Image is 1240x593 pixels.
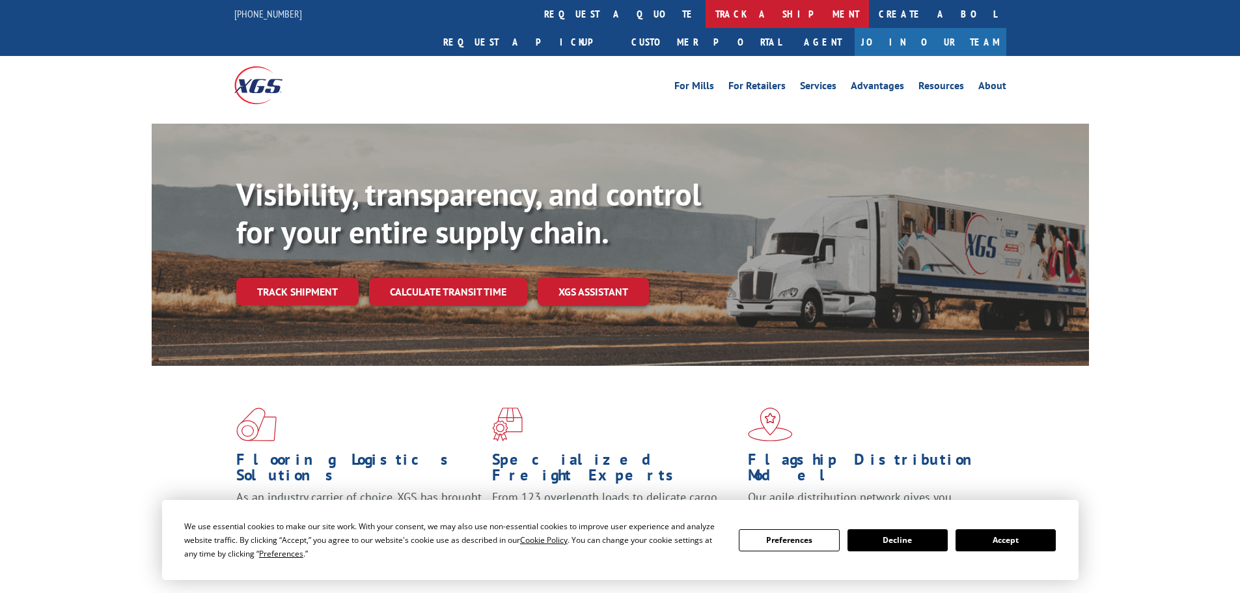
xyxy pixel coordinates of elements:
h1: Specialized Freight Experts [492,452,738,490]
a: Agent [791,28,855,56]
h1: Flooring Logistics Solutions [236,452,482,490]
h1: Flagship Distribution Model [748,452,994,490]
div: We use essential cookies to make our site work. With your consent, we may also use non-essential ... [184,519,723,560]
button: Decline [847,529,948,551]
a: [PHONE_NUMBER] [234,7,302,20]
span: Our agile distribution network gives you nationwide inventory management on demand. [748,490,987,520]
a: XGS ASSISTANT [538,278,649,306]
span: Cookie Policy [520,534,568,545]
b: Visibility, transparency, and control for your entire supply chain. [236,174,701,252]
button: Accept [956,529,1056,551]
a: About [978,81,1006,95]
img: xgs-icon-total-supply-chain-intelligence-red [236,407,277,441]
button: Preferences [739,529,839,551]
a: Resources [918,81,964,95]
a: Services [800,81,836,95]
span: As an industry carrier of choice, XGS has brought innovation and dedication to flooring logistics... [236,490,482,536]
img: xgs-icon-focused-on-flooring-red [492,407,523,441]
p: From 123 overlength loads to delicate cargo, our experienced staff knows the best way to move you... [492,490,738,547]
a: Calculate transit time [369,278,527,306]
div: Cookie Consent Prompt [162,500,1079,580]
a: Track shipment [236,278,359,305]
a: Request a pickup [434,28,622,56]
a: For Mills [674,81,714,95]
a: Join Our Team [855,28,1006,56]
img: xgs-icon-flagship-distribution-model-red [748,407,793,441]
a: For Retailers [728,81,786,95]
span: Preferences [259,548,303,559]
a: Advantages [851,81,904,95]
a: Customer Portal [622,28,791,56]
